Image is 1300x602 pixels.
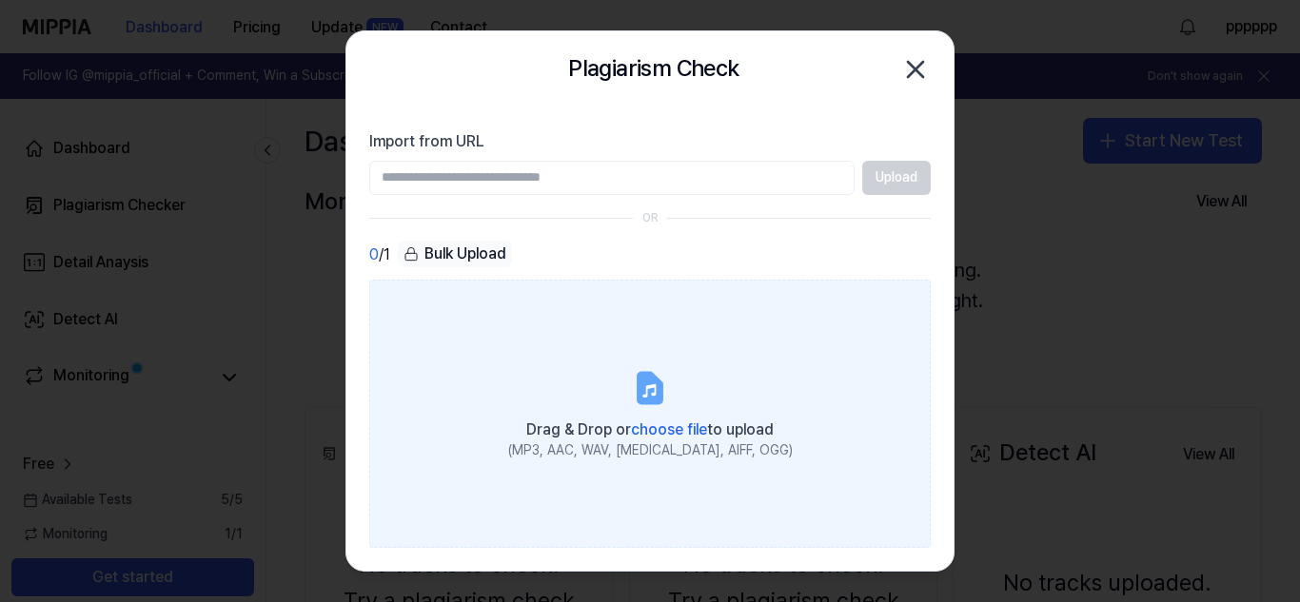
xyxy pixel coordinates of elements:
[508,441,793,460] div: (MP3, AAC, WAV, [MEDICAL_DATA], AIFF, OGG)
[398,241,512,267] div: Bulk Upload
[568,50,739,87] h2: Plagiarism Check
[369,243,379,266] span: 0
[369,241,390,268] div: / 1
[642,210,659,226] div: OR
[369,130,931,153] label: Import from URL
[398,241,512,268] button: Bulk Upload
[631,420,707,438] span: choose file
[526,420,774,438] span: Drag & Drop or to upload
